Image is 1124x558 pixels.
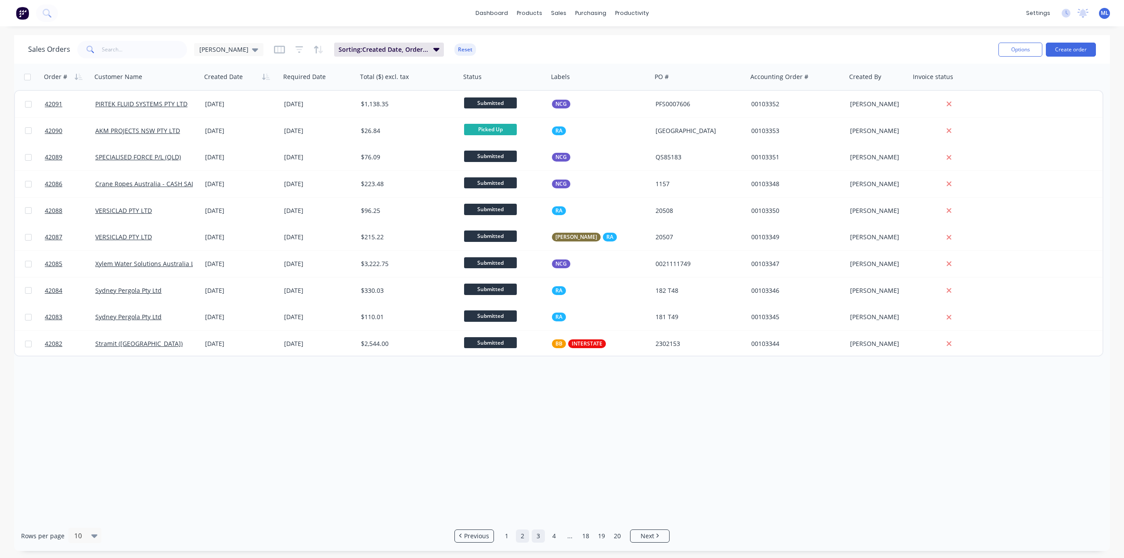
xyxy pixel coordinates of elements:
button: NCG [552,259,570,268]
div: Customer Name [94,72,142,81]
div: 00103344 [751,339,839,348]
button: [PERSON_NAME]RA [552,233,617,241]
span: Submitted [464,230,517,241]
div: 20507 [656,233,740,241]
div: Invoice status [913,72,953,81]
div: [DATE] [205,339,277,348]
button: Reset [454,43,476,56]
div: 00103346 [751,286,839,295]
span: Submitted [464,257,517,268]
a: 42091 [45,91,95,117]
div: [DATE] [205,100,277,108]
a: Page 1 [500,529,513,543]
div: 20508 [656,206,740,215]
a: Sydney Pergola Pty Ltd [95,313,162,321]
span: 42082 [45,339,62,348]
span: 42083 [45,313,62,321]
ul: Pagination [451,529,673,543]
span: BB [555,339,562,348]
div: QS85183 [656,153,740,162]
button: BBINTERSTATE [552,339,606,348]
div: [DATE] [284,313,354,321]
a: 42087 [45,224,95,250]
div: [DATE] [284,206,354,215]
div: 182 T48 [656,286,740,295]
span: Submitted [464,177,517,188]
a: PIRTEK FLUID SYSTEMS PTY LTD [95,100,187,108]
div: $330.03 [361,286,452,295]
a: 42090 [45,118,95,144]
div: Total ($) excl. tax [360,72,409,81]
a: 42084 [45,277,95,304]
span: Submitted [464,310,517,321]
span: RA [555,313,562,321]
a: Page 20 [611,529,624,543]
div: $2,544.00 [361,339,452,348]
span: 42087 [45,233,62,241]
a: 42086 [45,171,95,197]
div: 181 T49 [656,313,740,321]
span: [PERSON_NAME] [199,45,249,54]
span: NCG [555,153,567,162]
span: Submitted [464,97,517,108]
span: NCG [555,180,567,188]
a: Previous page [455,532,494,540]
div: [PERSON_NAME] [850,259,904,268]
div: [PERSON_NAME] [850,180,904,188]
div: [PERSON_NAME] [850,339,904,348]
span: Rows per page [21,532,65,540]
span: RA [555,286,562,295]
div: $1,138.35 [361,100,452,108]
button: RA [552,126,566,135]
div: Required Date [283,72,326,81]
a: Next page [630,532,669,540]
div: [DATE] [205,126,277,135]
div: 00103348 [751,180,839,188]
div: [DATE] [205,206,277,215]
div: $110.01 [361,313,452,321]
span: 42090 [45,126,62,135]
div: Accounting Order # [750,72,808,81]
span: RA [606,233,613,241]
a: 42083 [45,304,95,330]
a: 42085 [45,251,95,277]
a: 42082 [45,331,95,357]
a: Page 4 [548,529,561,543]
span: 42085 [45,259,62,268]
span: 42084 [45,286,62,295]
div: purchasing [571,7,611,20]
div: [DATE] [284,126,354,135]
span: NCG [555,259,567,268]
span: Picked Up [464,124,517,135]
div: $223.48 [361,180,452,188]
div: 00103350 [751,206,839,215]
div: [DATE] [284,233,354,241]
span: Submitted [464,204,517,215]
span: Previous [464,532,489,540]
a: dashboard [471,7,512,20]
div: [DATE] [205,259,277,268]
div: [DATE] [284,100,354,108]
h1: Sales Orders [28,45,70,54]
div: productivity [611,7,653,20]
div: $26.84 [361,126,452,135]
div: [DATE] [284,259,354,268]
div: Status [463,72,482,81]
span: 42091 [45,100,62,108]
div: PO # [655,72,669,81]
button: Sorting:Created Date, Order # [334,43,444,57]
div: [DATE] [205,233,277,241]
div: [GEOGRAPHIC_DATA] [656,126,740,135]
div: [PERSON_NAME] [850,100,904,108]
span: 42088 [45,206,62,215]
button: RA [552,313,566,321]
button: RA [552,286,566,295]
a: Page 18 [579,529,592,543]
span: NCG [555,100,567,108]
a: Sydney Pergola Pty Ltd [95,286,162,295]
span: Next [641,532,654,540]
div: [PERSON_NAME] [850,313,904,321]
div: Created By [849,72,881,81]
div: [DATE] [284,153,354,162]
span: RA [555,206,562,215]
